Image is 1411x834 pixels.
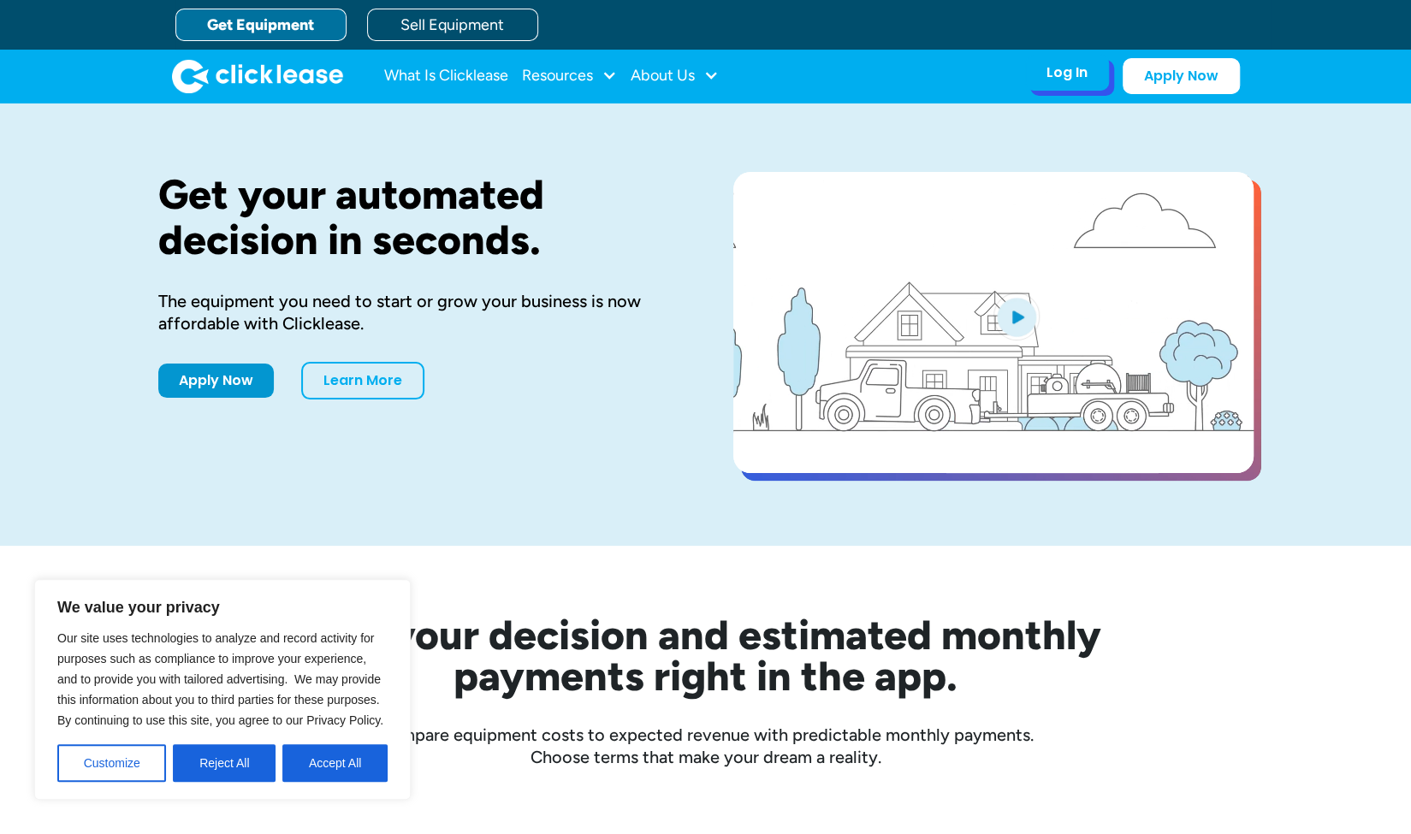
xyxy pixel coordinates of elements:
a: home [172,59,343,93]
button: Reject All [173,744,276,782]
a: Get Equipment [175,9,347,41]
img: Blue play button logo on a light blue circular background [993,293,1040,340]
h1: Get your automated decision in seconds. [158,172,679,263]
div: Log In [1046,64,1088,81]
button: Customize [57,744,166,782]
div: About Us [631,59,719,93]
p: We value your privacy [57,597,388,618]
h2: See your decision and estimated monthly payments right in the app. [227,614,1185,696]
a: Learn More [301,362,424,399]
img: Clicklease logo [172,59,343,93]
span: Our site uses technologies to analyze and record activity for purposes such as compliance to impr... [57,631,383,727]
a: Sell Equipment [367,9,538,41]
div: We value your privacy [34,579,411,800]
button: Accept All [282,744,388,782]
div: Resources [522,59,617,93]
a: open lightbox [733,172,1254,473]
a: Apply Now [1123,58,1240,94]
div: The equipment you need to start or grow your business is now affordable with Clicklease. [158,290,679,334]
a: What Is Clicklease [384,59,508,93]
a: Apply Now [158,364,274,398]
div: Compare equipment costs to expected revenue with predictable monthly payments. Choose terms that ... [158,724,1254,768]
